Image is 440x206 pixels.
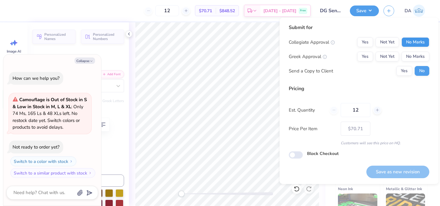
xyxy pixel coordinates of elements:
[69,160,73,163] img: Switch to a color with stock
[402,5,428,17] a: DA
[350,6,379,16] button: Save
[289,68,333,75] div: Send a Copy to Client
[357,52,373,61] button: Yes
[263,8,296,14] span: [DATE] - [DATE]
[86,98,124,103] button: Switch to Greek Letters
[315,5,345,17] input: Untitled Design
[289,53,327,60] div: Greek Approval
[341,103,370,117] input: – –
[402,37,429,47] button: No Marks
[178,191,185,197] div: Accessibility label
[99,70,124,78] button: Add Font
[13,97,87,110] strong: Camouflage is Out of Stock in S & Low in Stock in M, L & XL
[219,8,235,14] span: $848.52
[289,24,429,31] div: Submit for
[10,168,95,178] button: Switch to a similar product with stock
[402,52,429,61] button: No Marks
[289,85,429,92] div: Pricing
[289,107,325,114] label: Est. Quantity
[415,66,429,76] button: No
[81,30,124,44] button: Personalized Numbers
[44,32,72,41] span: Personalized Names
[289,140,429,146] div: Customers will see this price on HQ.
[289,125,336,132] label: Price Per Item
[376,37,399,47] button: Not Yet
[300,9,306,13] span: Free
[13,144,60,150] div: Not ready to order yet?
[376,52,399,61] button: Not Yet
[413,5,425,17] img: Deeksha Arora
[199,8,212,14] span: $70.71
[93,32,120,41] span: Personalized Numbers
[75,57,95,64] button: Collapse
[386,186,422,192] span: Metallic & Glitter Ink
[289,39,335,46] div: Collegiate Approval
[88,171,92,175] img: Switch to a similar product with stock
[357,37,373,47] button: Yes
[32,30,75,44] button: Personalized Names
[13,75,60,81] div: How can we help you?
[307,150,339,157] label: Block Checkout
[155,5,179,16] input: – –
[13,97,87,130] span: : Only 74 Ms, 165 Ls & 48 XLs left. No restock date yet. Switch colors or products to avoid delays.
[10,156,76,166] button: Switch to a color with stock
[338,186,353,192] span: Neon Ink
[396,66,412,76] button: Yes
[7,49,21,54] span: Image AI
[405,7,411,14] span: DA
